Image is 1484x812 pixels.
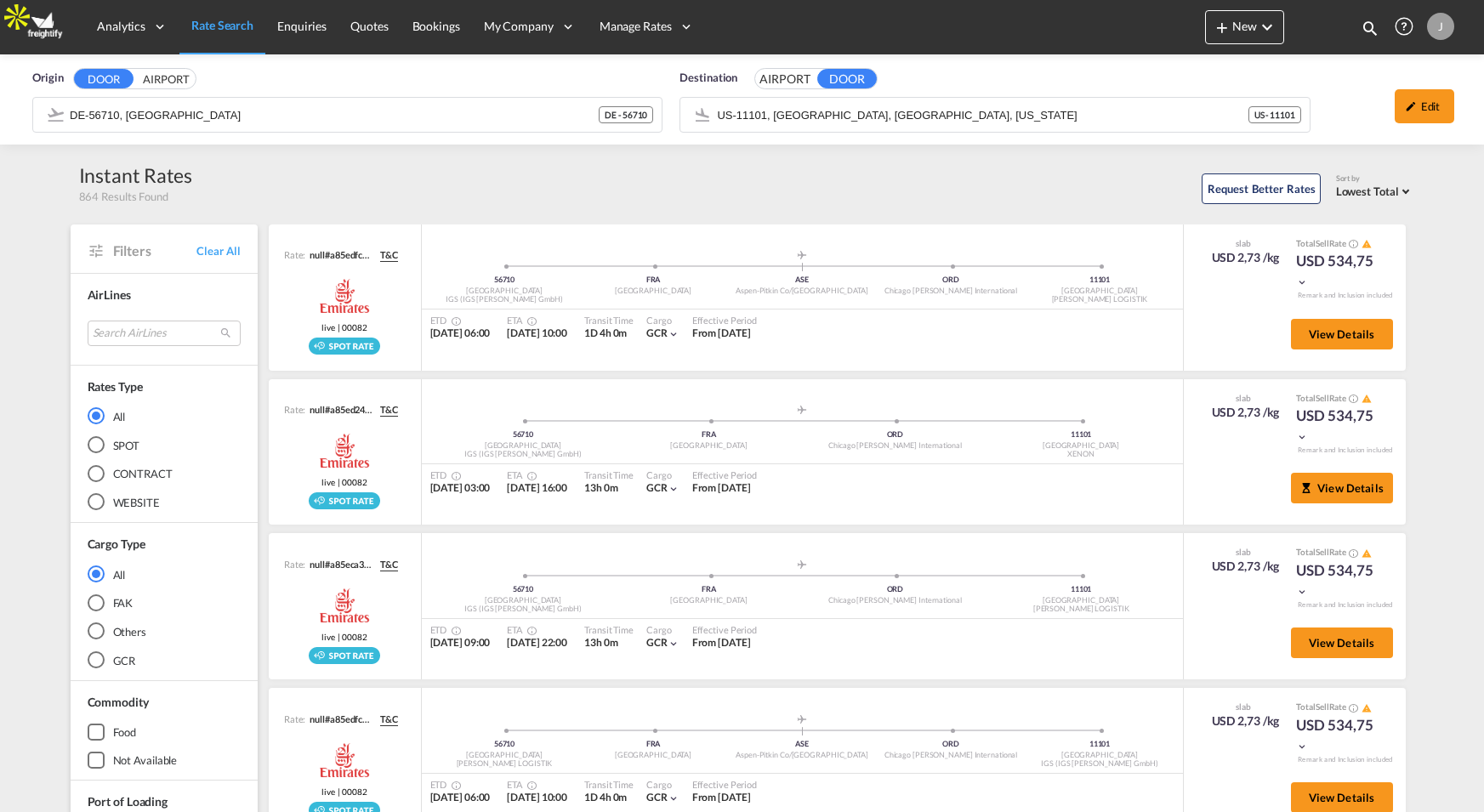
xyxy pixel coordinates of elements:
md-radio-button: SPOT [88,436,241,453]
div: [GEOGRAPHIC_DATA] [988,440,1174,451]
span: View Details [1317,481,1384,495]
div: ASE [728,739,877,750]
span: Port of Loading [88,794,168,809]
div: ETD [430,778,491,791]
span: 864 Results Found [79,189,168,204]
span: live [321,631,335,643]
div: ORD [877,275,1026,286]
img: Emirates [315,739,374,781]
div: Cargo [646,623,679,636]
button: Spot Rates are dynamic & can fluctuate with time [1346,237,1358,250]
button: View Details [1291,319,1393,349]
md-radio-button: Others [88,623,241,640]
div: Chicago [PERSON_NAME] International [802,595,988,606]
div: Total Rate [1296,701,1381,714]
span: live [321,476,335,488]
button: Spot Rates are dynamic & can fluctuate with time [1346,547,1358,559]
span: 11101 [1089,739,1111,748]
div: [GEOGRAPHIC_DATA] [430,595,617,606]
div: ETD [430,314,491,327]
span: 11101 [1071,584,1092,593]
md-icon: icon-chevron-down [668,792,679,804]
button: icon-alert [1360,701,1372,714]
md-icon: icon-chevron-down [1296,586,1308,598]
span: 00082 [335,476,367,488]
span: Clear All [196,243,240,258]
span: | [335,786,343,797]
md-icon: icon-chevron-down [1296,741,1308,752]
md-icon: icon-chevron-down [1296,276,1308,288]
div: From 12 Sep 2025 [692,636,751,650]
div: slab [1208,701,1280,713]
div: Transit Time [584,314,634,327]
span: T&C [380,713,398,726]
div: [GEOGRAPHIC_DATA] [430,750,579,761]
div: [GEOGRAPHIC_DATA] [616,595,802,606]
md-icon: icon-chevron-down [668,483,679,495]
div: null#a85ed241-8fe8-11f0-bac0-9ea9698471a5# [305,403,373,417]
div: Rates Type [88,378,143,395]
span: Sell [1316,547,1329,557]
md-icon: assets/icons/custom/roll-o-plane.svg [792,251,812,259]
div: Total Rate [1296,392,1381,406]
button: icon-alert [1360,237,1372,250]
div: IGS (IGS [PERSON_NAME] GmbH) [430,449,617,460]
div: Sort by [1336,173,1414,185]
div: USD 2,73 /kg [1212,249,1280,266]
div: not available [113,752,178,768]
div: USD 534,75 [1296,406,1381,446]
span: live [321,321,335,333]
input: Search by Door [70,102,599,128]
div: IGS (IGS [PERSON_NAME] GmbH) [430,294,579,305]
span: US - 11101 [1254,109,1295,121]
div: Chicago [PERSON_NAME] International [877,750,1026,761]
span: Commodity [88,695,149,709]
div: IGS (IGS [PERSON_NAME] GmbH) [1026,758,1174,769]
md-radio-button: CONTRACT [88,465,241,482]
md-icon: Estimated Time Of Departure [446,626,457,636]
span: T&C [380,248,398,262]
div: Effective Period [692,314,757,327]
div: slab [1208,392,1280,404]
span: From [DATE] [692,791,751,803]
md-radio-button: FAK [88,594,241,611]
span: 11101 [1071,429,1092,439]
span: 00082 [335,786,367,798]
div: FRA [579,739,728,750]
span: Lowest Total [1336,185,1399,198]
div: [PERSON_NAME] LOGISTIK [1026,294,1174,305]
md-radio-button: GCR [88,651,241,668]
md-select: Select: Lowest Total [1336,180,1414,200]
div: [GEOGRAPHIC_DATA] [1026,750,1174,761]
md-icon: assets/icons/custom/roll-o-plane.svg [792,715,812,724]
div: USD 534,75 [1296,715,1381,756]
input: Search by Door [717,102,1248,128]
div: XENON [988,449,1174,460]
span: [DATE] 06:00 [430,791,491,803]
span: | [335,632,343,642]
md-input-container: US-11101,Long Island City, NY,New York [680,98,1309,132]
div: Effective Period [692,623,757,636]
md-radio-button: WEBSITE [88,494,241,511]
md-icon: Estimated Time Of Arrival [522,316,532,327]
span: GCR [646,481,668,494]
md-radio-button: All [88,565,241,582]
div: Chicago [PERSON_NAME] International [802,440,988,451]
span: GCR [646,791,668,803]
span: View Details [1309,327,1375,341]
md-icon: icon-alert [1362,239,1372,249]
div: Total Rate [1296,237,1381,251]
img: Spot_rate_rollable_v2.png [309,492,380,509]
div: Cargo [646,468,679,481]
span: Filters [113,241,197,260]
div: Cargo [646,314,679,327]
div: ASE [728,275,877,286]
span: 00082 [335,321,367,333]
md-icon: Estimated Time Of Arrival [522,781,532,791]
div: USD 534,75 [1296,251,1381,292]
md-icon: Estimated Time Of Arrival [522,626,532,636]
div: 1D 4h 0m [584,791,634,805]
div: USD 2,73 /kg [1212,713,1280,730]
button: Spot Rates are dynamic & can fluctuate with time [1346,701,1358,714]
span: [DATE] 10:00 [507,327,567,339]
